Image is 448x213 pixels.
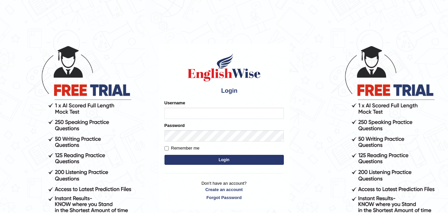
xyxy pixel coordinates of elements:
label: Remember me [164,145,200,152]
a: Forgot Password [164,194,284,201]
label: Username [164,100,185,106]
input: Remember me [164,146,169,151]
img: Logo of English Wise sign in for intelligent practice with AI [186,53,262,82]
a: Create an account [164,186,284,193]
p: Don't have an account? [164,180,284,201]
h4: Login [164,86,284,96]
button: Login [164,155,284,165]
label: Password [164,122,185,129]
